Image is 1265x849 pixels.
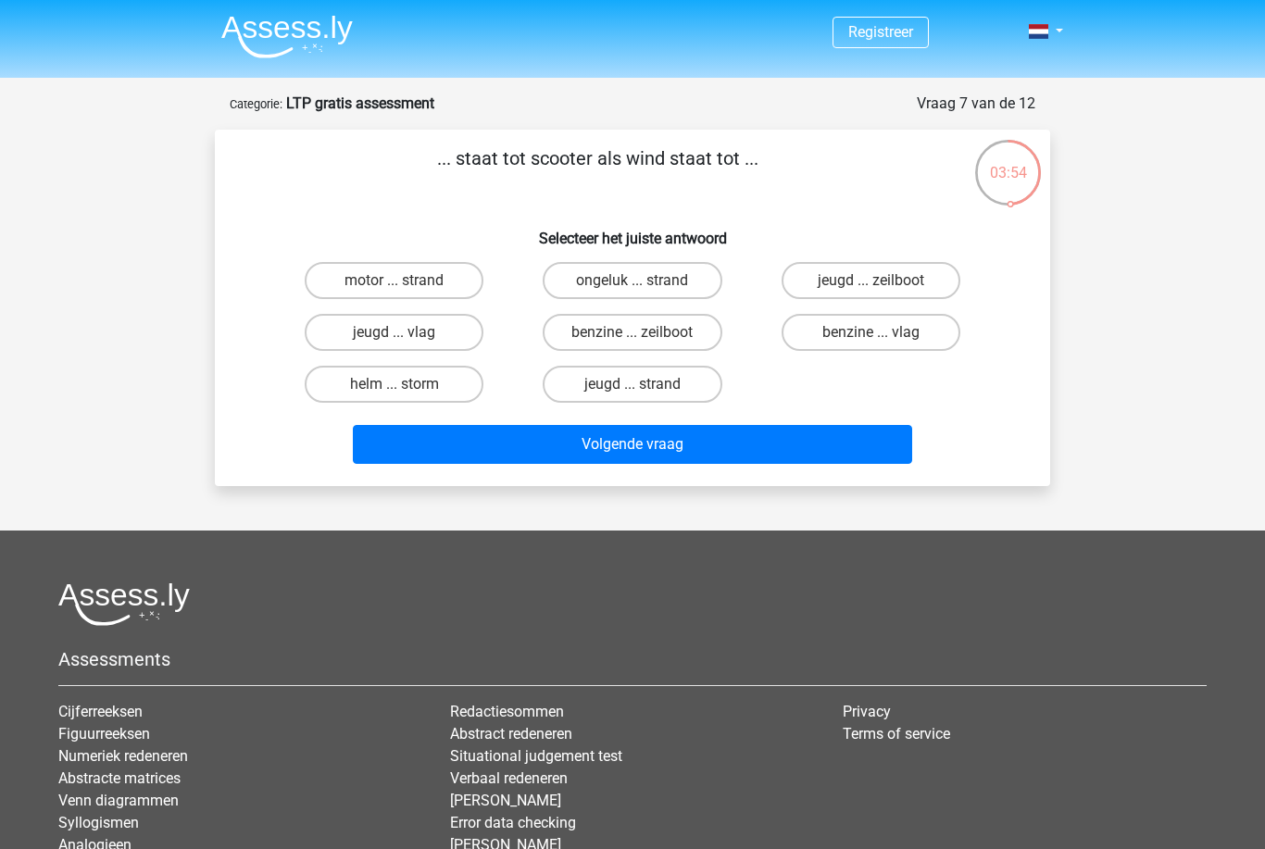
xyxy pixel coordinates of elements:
label: ongeluk ... strand [543,262,721,299]
img: Assessly [221,15,353,58]
a: Cijferreeksen [58,703,143,720]
a: [PERSON_NAME] [450,792,561,809]
h6: Selecteer het juiste antwoord [244,215,1021,247]
label: helm ... storm [305,366,483,403]
strong: LTP gratis assessment [286,94,434,112]
a: Error data checking [450,814,576,831]
label: jeugd ... zeilboot [782,262,960,299]
a: Registreer [848,23,913,41]
img: Assessly logo [58,582,190,626]
h5: Assessments [58,648,1207,670]
a: Situational judgement test [450,747,622,765]
a: Privacy [843,703,891,720]
a: Redactiesommen [450,703,564,720]
label: benzine ... vlag [782,314,960,351]
a: Venn diagrammen [58,792,179,809]
label: jeugd ... vlag [305,314,483,351]
label: benzine ... zeilboot [543,314,721,351]
a: Syllogismen [58,814,139,831]
a: Figuurreeksen [58,725,150,743]
a: Verbaal redeneren [450,769,568,787]
label: motor ... strand [305,262,483,299]
small: Categorie: [230,97,282,111]
a: Abstract redeneren [450,725,572,743]
a: Abstracte matrices [58,769,181,787]
div: Vraag 7 van de 12 [917,93,1035,115]
label: jeugd ... strand [543,366,721,403]
p: ... staat tot scooter als wind staat tot ... [244,144,951,200]
a: Numeriek redeneren [58,747,188,765]
button: Volgende vraag [353,425,913,464]
div: 03:54 [973,138,1043,184]
a: Terms of service [843,725,950,743]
